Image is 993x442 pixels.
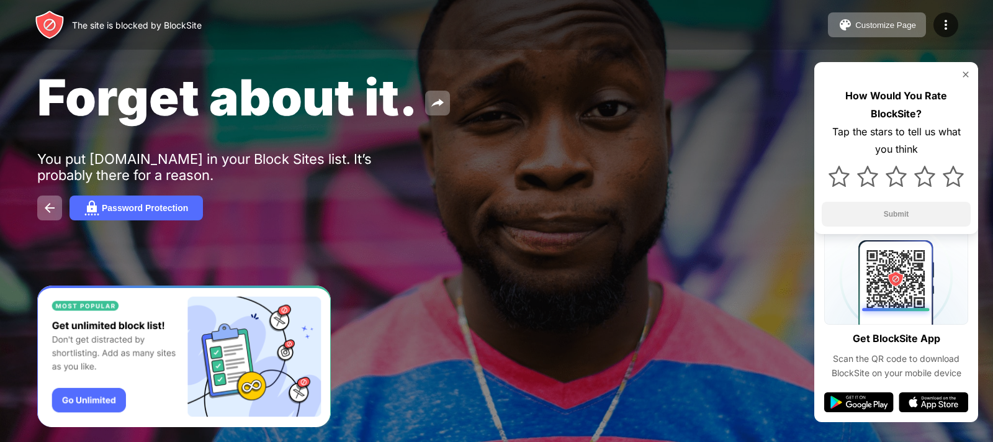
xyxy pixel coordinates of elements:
img: rate-us-close.svg [961,70,971,79]
button: Password Protection [70,196,203,220]
img: header-logo.svg [35,10,65,40]
button: Customize Page [828,12,926,37]
img: password.svg [84,201,99,215]
img: google-play.svg [824,392,894,412]
img: star.svg [829,166,850,187]
div: Password Protection [102,203,188,213]
span: Forget about it. [37,67,418,127]
img: star.svg [943,166,964,187]
div: Get BlockSite App [853,330,940,348]
img: star.svg [857,166,878,187]
img: star.svg [914,166,935,187]
img: menu-icon.svg [938,17,953,32]
iframe: Banner [37,286,331,428]
button: Submit [822,202,971,227]
div: Customize Page [855,20,916,30]
div: Scan the QR code to download BlockSite on your mobile device [824,352,968,380]
img: share.svg [430,96,445,110]
img: pallet.svg [838,17,853,32]
div: The site is blocked by BlockSite [72,20,202,30]
div: Tap the stars to tell us what you think [822,123,971,159]
div: You put [DOMAIN_NAME] in your Block Sites list. It’s probably there for a reason. [37,151,421,183]
img: back.svg [42,201,57,215]
div: How Would You Rate BlockSite? [822,87,971,123]
img: star.svg [886,166,907,187]
img: app-store.svg [899,392,968,412]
